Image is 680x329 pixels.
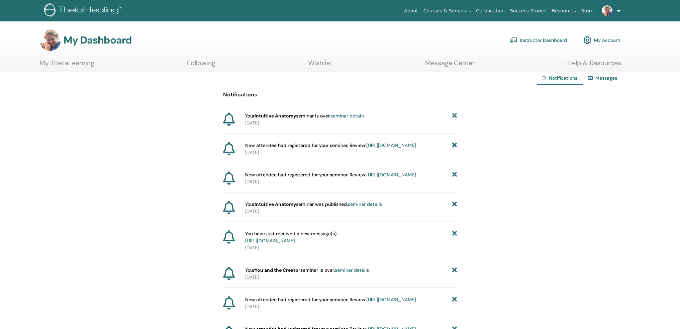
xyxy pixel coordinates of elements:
a: seminar details [348,201,382,207]
strong: Intuitive Anatomy [255,201,296,207]
a: [URL][DOMAIN_NAME] [245,238,295,244]
img: default.jpg [39,29,61,51]
a: [URL][DOMAIN_NAME] [366,142,416,148]
a: Instructor Dashboard [509,33,567,48]
span: Your seminar was published. [245,201,382,208]
p: [DATE] [245,274,457,281]
h3: My Dashboard [64,34,132,46]
a: Following [187,59,215,72]
p: [DATE] [245,149,457,156]
a: My Account [583,33,620,48]
span: New attendee had registered for your seminar. Review: [245,142,416,149]
strong: You and the Creator [255,267,300,273]
p: Notifications [223,91,457,99]
a: [URL][DOMAIN_NAME] [366,297,416,303]
a: Store [579,5,596,17]
a: Message Center [425,59,475,72]
a: Wishlist [308,59,332,72]
a: About [401,5,420,17]
p: [DATE] [245,244,457,251]
span: Notifications [549,75,577,81]
img: cog.svg [583,34,591,46]
a: Messages [595,75,617,81]
a: seminar details [335,267,369,273]
a: Courses & Seminars [421,5,474,17]
span: New attendee had registered for your seminar. Review: [245,296,416,303]
p: [DATE] [245,178,457,185]
img: default.jpg [602,5,612,16]
strong: Intuitive Anatomy [255,113,296,119]
span: Your seminar is over. [245,267,369,274]
img: logo.png [44,3,124,18]
a: [URL][DOMAIN_NAME] [366,172,416,178]
a: seminar details [330,113,365,119]
span: New attendee had registered for your seminar. Review: [245,171,416,178]
p: [DATE] [245,303,457,310]
img: chalkboard-teacher.svg [509,37,517,43]
span: You have just received a new message(s) [245,230,336,244]
a: Help & Resources [567,59,621,72]
span: Your seminar is over. [245,112,365,119]
a: Success Stories [507,5,549,17]
a: My ThetaLearning [39,59,94,72]
p: [DATE] [245,119,457,127]
a: Certification [473,5,507,17]
p: [DATE] [245,208,457,215]
a: Resources [549,5,579,17]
